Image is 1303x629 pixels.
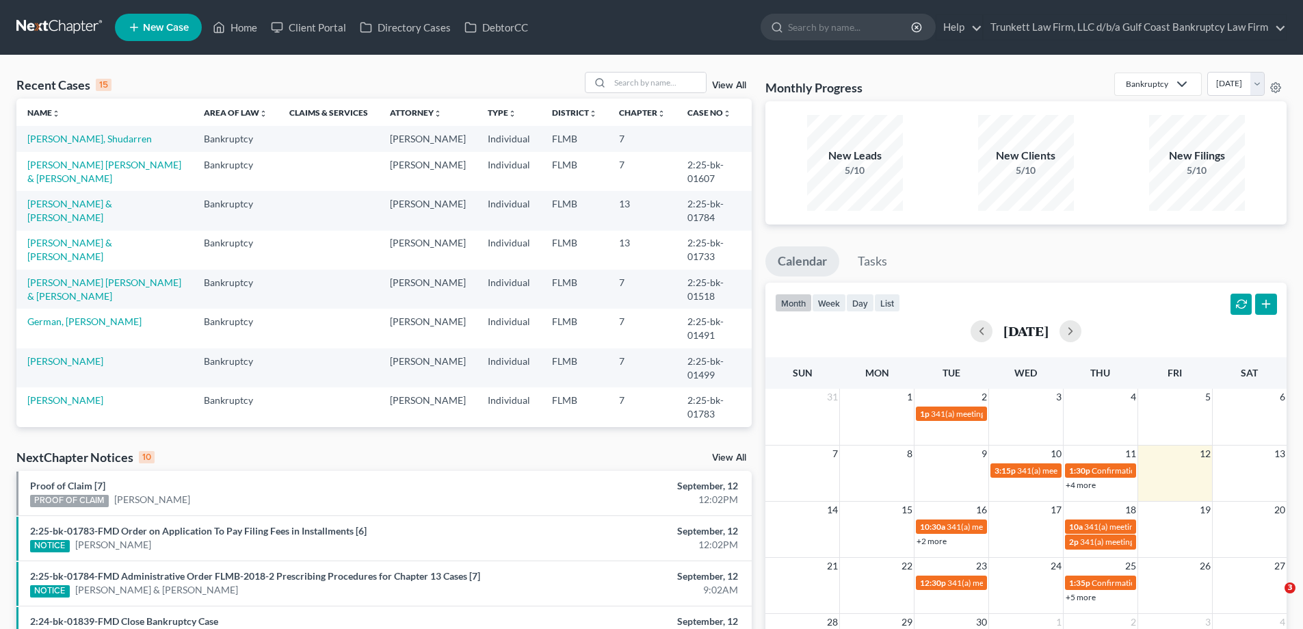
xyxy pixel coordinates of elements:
td: [PERSON_NAME] [379,270,477,309]
td: FLMB [541,387,608,426]
span: Confirmation hearing for [PERSON_NAME] [1092,465,1247,476]
a: Trunkett Law Firm, LLC d/b/a Gulf Coast Bankruptcy Law Firm [984,15,1286,40]
div: 12:02PM [511,538,738,552]
a: [PERSON_NAME] [27,394,103,406]
span: 1 [906,389,914,405]
span: 1:35p [1069,578,1090,588]
div: New Leads [807,148,903,164]
td: 13 [608,191,676,230]
div: NextChapter Notices [16,449,155,465]
td: Individual [477,231,541,270]
i: unfold_more [589,110,597,118]
td: [PERSON_NAME] [379,126,477,151]
a: [PERSON_NAME] & [PERSON_NAME] [27,237,112,262]
span: 341(a) meeting for [PERSON_NAME] [947,578,1079,588]
span: 2p [1069,537,1079,547]
a: Calendar [765,246,839,277]
a: [PERSON_NAME] & [PERSON_NAME] [27,198,112,223]
button: week [812,294,846,312]
a: Area of Lawunfold_more [204,107,267,118]
a: 2:24-bk-01839-FMD Close Bankruptcy Case [30,615,218,627]
span: 2 [980,389,988,405]
span: 17 [1049,502,1063,518]
span: 31 [826,389,839,405]
td: FLMB [541,191,608,230]
div: NOTICE [30,585,70,598]
td: [PERSON_NAME] [379,309,477,348]
td: 7 [608,348,676,387]
span: 21 [826,558,839,574]
span: Tue [943,367,960,378]
span: 13 [1273,446,1287,462]
span: 26 [1198,558,1212,574]
a: DebtorCC [458,15,535,40]
td: Bankruptcy [193,348,278,387]
a: Client Portal [264,15,353,40]
span: 12 [1198,446,1212,462]
td: [PERSON_NAME] [379,348,477,387]
td: FLMB [541,309,608,348]
a: Help [936,15,982,40]
a: +5 more [1066,592,1096,602]
a: Typeunfold_more [488,107,516,118]
a: [PERSON_NAME] & [PERSON_NAME] [75,583,238,597]
a: +2 more [917,536,947,546]
iframe: Intercom live chat [1256,582,1289,615]
a: [PERSON_NAME] [PERSON_NAME] & [PERSON_NAME] [27,277,181,302]
td: 2:25-bk-01491 [676,309,752,348]
td: FLMB [541,231,608,270]
a: 2:25-bk-01783-FMD Order on Application To Pay Filing Fees in Installments [6] [30,525,367,537]
span: 6 [1278,389,1287,405]
span: 11 [1124,446,1137,462]
span: 10a [1069,522,1083,532]
span: 341(a) meeting for [PERSON_NAME] [947,522,1079,532]
td: Individual [477,191,541,230]
td: 2:25-bk-01784 [676,191,752,230]
td: 7 [608,126,676,151]
div: 12:02PM [511,493,738,506]
td: Individual [477,427,541,452]
td: [PERSON_NAME] [379,191,477,230]
i: unfold_more [434,110,442,118]
td: [PERSON_NAME] [379,231,477,270]
a: Chapterunfold_more [619,107,666,118]
div: NOTICE [30,540,70,552]
div: 5/10 [978,164,1074,177]
button: day [846,294,874,312]
td: Bankruptcy [193,427,278,452]
span: 18 [1124,502,1137,518]
span: 8 [906,446,914,462]
span: 15 [900,502,914,518]
td: 2:25-bk-01518 [676,270,752,309]
a: German, [PERSON_NAME] [27,316,142,327]
span: 1p [920,409,930,419]
span: 20 [1273,502,1287,518]
div: September, 12 [511,524,738,538]
a: [PERSON_NAME], Shudarren [27,133,152,144]
td: Bankruptcy [193,270,278,309]
td: 7 [608,309,676,348]
td: 2:25-bk-01783 [676,387,752,426]
span: 5 [1204,389,1212,405]
span: 10 [1049,446,1063,462]
button: list [874,294,900,312]
a: View All [712,81,746,90]
span: Thu [1090,367,1110,378]
span: Fri [1168,367,1182,378]
span: Wed [1014,367,1037,378]
span: 341(a) meeting for [PERSON_NAME] [1084,522,1216,532]
span: 23 [975,558,988,574]
td: [PERSON_NAME] [379,152,477,191]
td: 13 [608,427,676,452]
span: 4 [1129,389,1137,405]
span: 1:30p [1069,465,1090,476]
a: [PERSON_NAME] [PERSON_NAME] & [PERSON_NAME] [27,159,181,184]
div: September, 12 [511,479,738,493]
a: Districtunfold_more [552,107,597,118]
div: Bankruptcy [1126,78,1168,90]
input: Search by name... [610,73,706,92]
a: [PERSON_NAME] [114,493,190,506]
div: New Clients [978,148,1074,164]
td: FLMB [541,270,608,309]
td: Individual [477,126,541,151]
